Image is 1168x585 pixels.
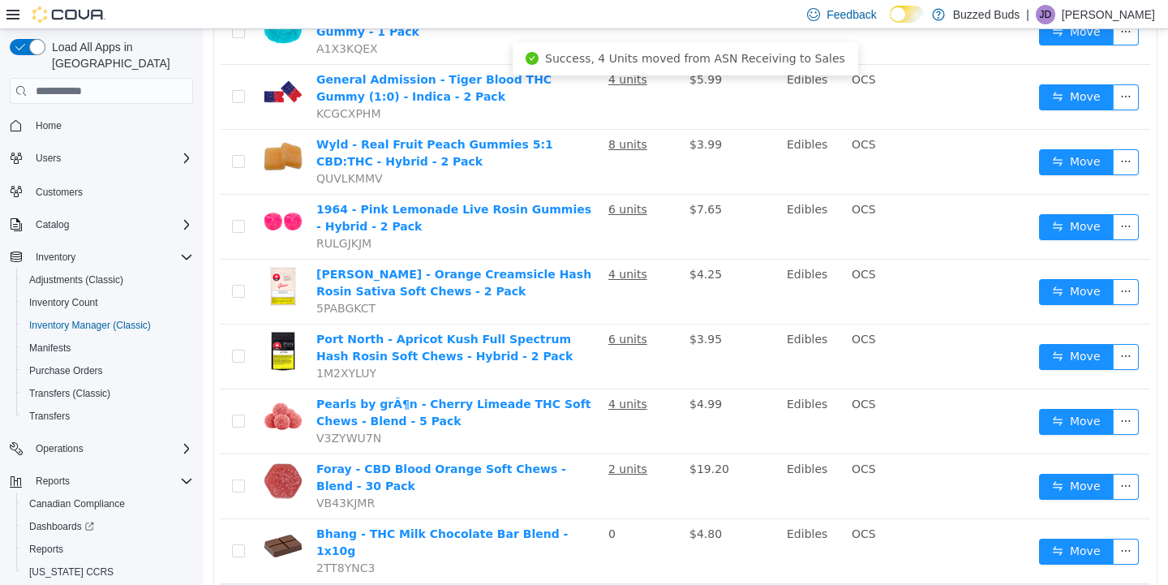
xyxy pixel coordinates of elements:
[578,295,642,360] td: Edibles
[23,293,193,312] span: Inventory Count
[578,36,642,101] td: Edibles
[16,561,200,583] button: [US_STATE] CCRS
[114,44,349,74] a: General Admission - Tiger Blood THC Gummy (1:0) - Indica - 2 Pack
[16,291,200,314] button: Inventory Count
[578,360,642,425] td: Edibles
[836,510,911,536] button: icon: swapMove
[3,213,200,236] button: Catalog
[487,368,519,381] span: $4.99
[23,406,193,426] span: Transfers
[60,107,101,148] img: Wyld - Real Fruit Peach Gummies 5:1 CBD:THC - Hybrid - 2 Pack hero shot
[29,247,193,267] span: Inventory
[114,13,175,26] span: A1X3KQEX
[60,367,101,407] img: Pearls by grÃ¶n - Cherry Limeade THC Soft Chews - Blend - 5 Pack hero shot
[29,319,151,332] span: Inventory Manager (Classic)
[29,215,193,234] span: Catalog
[836,185,911,211] button: icon: swapMove
[910,380,936,406] button: icon: ellipsis
[60,302,101,342] img: Port North - Apricot Kush Full Spectrum Hash Rosin Soft Chews - Hybrid - 2 Pack hero shot
[23,270,193,290] span: Adjustments (Classic)
[836,380,911,406] button: icon: swapMove
[16,337,200,359] button: Manifests
[23,270,130,290] a: Adjustments (Classic)
[23,384,193,403] span: Transfers (Classic)
[114,273,173,286] span: 5PABGKCT
[1040,5,1052,24] span: JD
[649,109,673,122] span: OCS
[36,218,69,231] span: Catalog
[23,517,101,536] a: Dashboards
[649,239,673,252] span: OCS
[406,239,444,252] u: 4 units
[36,119,62,132] span: Home
[3,246,200,269] button: Inventory
[910,185,936,211] button: icon: ellipsis
[45,39,193,71] span: Load All Apps in [GEOGRAPHIC_DATA]
[29,148,193,168] span: Users
[114,532,172,545] span: 2TT8YNC3
[23,540,70,559] a: Reports
[406,303,444,316] u: 6 units
[23,338,193,358] span: Manifests
[29,439,90,458] button: Operations
[29,115,193,135] span: Home
[649,498,673,511] span: OCS
[827,6,876,23] span: Feedback
[29,497,125,510] span: Canadian Compliance
[3,437,200,460] button: Operations
[578,425,642,490] td: Edibles
[23,316,157,335] a: Inventory Manager (Classic)
[406,44,444,57] u: 4 units
[910,250,936,276] button: icon: ellipsis
[29,183,89,202] a: Customers
[29,116,68,135] a: Home
[60,172,101,213] img: 1964 - Pink Lemonade Live Rosin Gummies - Hybrid - 2 Pack hero shot
[114,402,178,415] span: V3ZYWU7N
[3,470,200,493] button: Reports
[649,174,673,187] span: OCS
[29,215,75,234] button: Catalog
[16,515,200,538] a: Dashboards
[114,338,174,351] span: 1M2XYLUY
[910,510,936,536] button: icon: ellipsis
[910,55,936,81] button: icon: ellipsis
[649,303,673,316] span: OCS
[114,433,363,463] a: Foray - CBD Blood Orange Soft Chews - Blend - 30 Pack
[23,361,109,381] a: Purchase Orders
[3,179,200,203] button: Customers
[16,269,200,291] button: Adjustments (Classic)
[29,247,82,267] button: Inventory
[16,314,200,337] button: Inventory Manager (Classic)
[60,497,101,537] img: Bhang - THC Milk Chocolate Bar Blend - 1x10g hero shot
[836,55,911,81] button: icon: swapMove
[29,342,71,355] span: Manifests
[23,384,117,403] a: Transfers (Classic)
[29,520,94,533] span: Dashboards
[323,23,336,36] i: icon: check-circle
[29,410,70,423] span: Transfers
[487,174,519,187] span: $7.65
[487,303,519,316] span: $3.95
[29,364,103,377] span: Purchase Orders
[23,293,105,312] a: Inventory Count
[114,368,388,398] a: Pearls by grÃ¶n - Cherry Limeade THC Soft Chews - Blend - 5 Pack
[649,368,673,381] span: OCS
[29,296,98,309] span: Inventory Count
[114,303,370,333] a: Port North - Apricot Kush Full Spectrum Hash Rosin Soft Chews - Hybrid - 2 Pack
[890,23,891,24] span: Dark Mode
[23,406,76,426] a: Transfers
[36,251,75,264] span: Inventory
[406,368,444,381] u: 4 units
[836,445,911,471] button: icon: swapMove
[23,494,131,514] a: Canadian Compliance
[114,143,180,156] span: QUVLKMMV
[114,109,350,139] a: Wyld - Real Fruit Peach Gummies 5:1 CBD:THC - Hybrid - 2 Pack
[487,44,519,57] span: $5.99
[910,445,936,471] button: icon: ellipsis
[114,208,169,221] span: RULGJKJM
[36,152,61,165] span: Users
[836,315,911,341] button: icon: swapMove
[16,493,200,515] button: Canadian Compliance
[29,471,193,491] span: Reports
[29,543,63,556] span: Reports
